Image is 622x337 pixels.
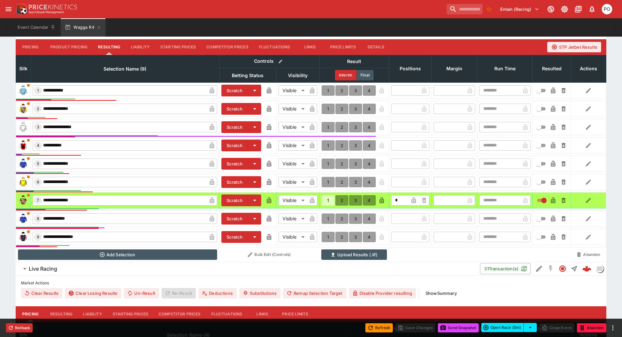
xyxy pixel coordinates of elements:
[477,55,533,82] th: Run Time
[349,232,362,242] button: 3
[571,55,606,82] th: Actions
[335,159,348,169] button: 2
[18,122,28,132] img: runner 3
[363,159,376,169] button: 4
[349,213,362,224] button: 3
[29,5,77,9] img: PriceKinetics
[335,70,357,80] button: Interim
[322,177,335,187] button: 1
[221,176,248,188] button: Scratch
[18,140,28,151] img: runner 4
[36,125,40,129] span: 3
[321,249,387,260] button: Upload Results (.lif)
[365,323,393,332] button: Refresh
[16,306,45,322] button: Pricing
[361,39,391,55] button: Details
[96,65,153,73] span: Selection Name (9)
[568,263,580,275] button: Straight
[596,265,604,273] div: liveracing
[349,85,362,96] button: 3
[18,85,28,96] img: runner 1
[600,2,614,16] button: Philip OConnor
[322,232,335,242] button: 1
[221,249,317,260] button: Bulk Edit (Controls)
[363,122,376,132] button: 4
[335,232,348,242] button: 2
[349,195,362,206] button: 3
[349,104,362,114] button: 3
[335,140,348,151] button: 2
[545,3,557,15] button: Connected to PK
[279,104,307,114] div: Visible
[279,122,307,132] div: Visible
[279,159,307,169] div: Visible
[322,159,335,169] button: 1
[283,288,346,298] button: Remap Selection Target
[126,39,155,55] button: Liability
[78,306,107,322] button: Liability
[533,263,545,275] button: Edit Detail
[221,140,248,151] button: Scratch
[480,263,531,274] button: 31Transaction(s)
[322,213,335,224] button: 1
[254,39,295,55] button: Fluctuations
[577,323,606,332] button: Abandon
[107,306,153,322] button: Starting Prices
[221,213,248,225] button: Scratch
[36,180,40,184] span: 6
[36,107,40,111] span: 2
[21,288,62,298] button: Clear Results
[36,216,40,221] span: 8
[36,235,40,239] span: 9
[559,3,570,15] button: Toggle light/dark mode
[349,177,362,187] button: 3
[162,288,196,298] span: Re-Result
[221,85,248,96] button: Scratch
[577,324,606,330] span: Mark an event as closed and abandoned.
[219,55,319,68] th: Controls
[582,264,591,273] div: f0d1eb72-e2d8-4eee-9580-efe922aa32bc
[61,18,105,37] button: Wagga R4
[3,3,14,15] button: open drawer
[6,323,33,332] button: Rollback
[422,288,461,298] button: ShowSummary
[199,288,237,298] button: Deductions
[18,195,28,206] img: runner 7
[29,11,64,14] img: Sportsbook Management
[349,140,362,151] button: 3
[363,177,376,187] button: 4
[124,288,159,298] button: Un-Result
[363,85,376,96] button: 4
[206,306,248,322] button: Fluctuations
[221,231,248,243] button: Scratch
[295,39,325,55] button: Links
[580,262,593,275] a: f0d1eb72-e2d8-4eee-9580-efe922aa32bc
[349,288,416,298] button: Disable Provider resulting
[335,213,348,224] button: 2
[18,249,217,260] button: Add Selection
[155,39,201,55] button: Starting Prices
[524,323,537,332] button: select merge strategy
[322,85,335,96] button: 1
[586,3,598,15] button: Notifications
[14,3,27,16] img: PriceKinetics Logo
[573,249,604,260] button: Abandon
[357,70,374,80] button: Final
[349,122,362,132] button: 3
[363,140,376,151] button: 4
[533,55,571,82] th: Resulted
[279,195,307,206] div: Visible
[496,4,543,14] button: Select Tenant
[335,104,348,114] button: 2
[18,177,28,187] img: runner 6
[221,103,248,115] button: Scratch
[349,159,362,169] button: 3
[221,121,248,133] button: Scratch
[431,55,477,82] th: Margin
[239,288,280,298] button: Substitutions
[16,39,45,55] button: Pricing
[559,265,566,273] svg: Closed
[322,140,335,151] button: 1
[484,4,494,14] button: No Bookmarks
